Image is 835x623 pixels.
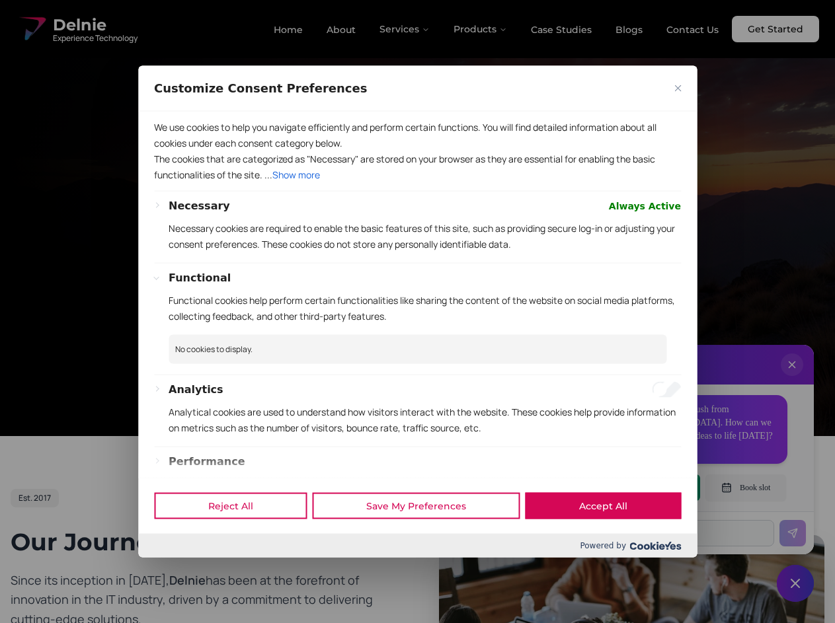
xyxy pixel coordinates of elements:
[154,493,307,519] button: Reject All
[674,85,681,91] img: Close
[169,270,231,285] button: Functional
[169,220,681,252] p: Necessary cookies are required to enable the basic features of this site, such as providing secur...
[629,541,681,550] img: Cookieyes logo
[169,334,666,363] p: No cookies to display.
[169,198,230,213] button: Necessary
[169,404,681,435] p: Analytical cookies are used to understand how visitors interact with the website. These cookies h...
[272,166,320,182] button: Show more
[154,151,681,182] p: The cookies that are categorized as "Necessary" are stored on your browser as they are essential ...
[525,493,681,519] button: Accept All
[312,493,520,519] button: Save My Preferences
[154,80,367,96] span: Customize Consent Preferences
[154,119,681,151] p: We use cookies to help you navigate efficiently and perform certain functions. You will find deta...
[138,534,697,558] div: Powered by
[609,198,681,213] span: Always Active
[169,292,681,324] p: Functional cookies help perform certain functionalities like sharing the content of the website o...
[652,381,681,397] input: Enable Analytics
[169,381,223,397] button: Analytics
